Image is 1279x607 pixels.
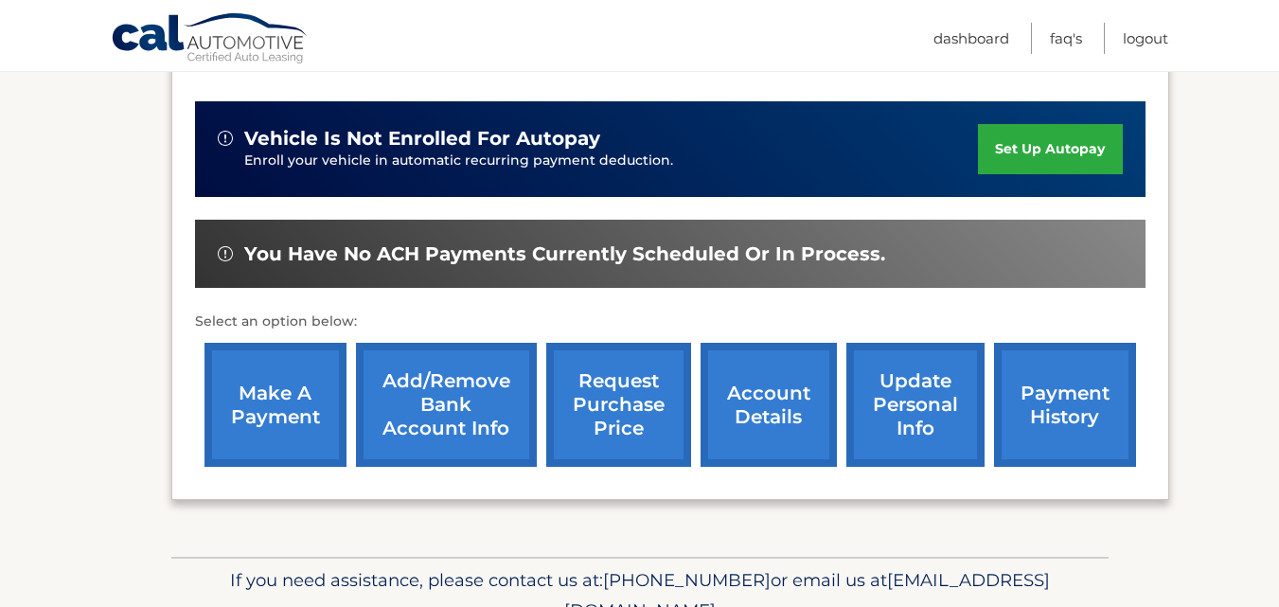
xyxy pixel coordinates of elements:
a: Cal Automotive [111,12,310,67]
img: alert-white.svg [218,131,233,146]
a: make a payment [204,343,346,467]
a: update personal info [846,343,985,467]
span: You have no ACH payments currently scheduled or in process. [244,242,885,266]
a: Add/Remove bank account info [356,343,537,467]
a: set up autopay [978,124,1122,174]
img: alert-white.svg [218,246,233,261]
a: request purchase price [546,343,691,467]
a: Dashboard [933,23,1009,54]
a: payment history [994,343,1136,467]
a: Logout [1123,23,1168,54]
p: Select an option below: [195,311,1146,333]
a: account details [701,343,837,467]
span: [PHONE_NUMBER] [603,569,771,591]
span: vehicle is not enrolled for autopay [244,127,600,151]
a: FAQ's [1050,23,1082,54]
p: Enroll your vehicle in automatic recurring payment deduction. [244,151,979,171]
